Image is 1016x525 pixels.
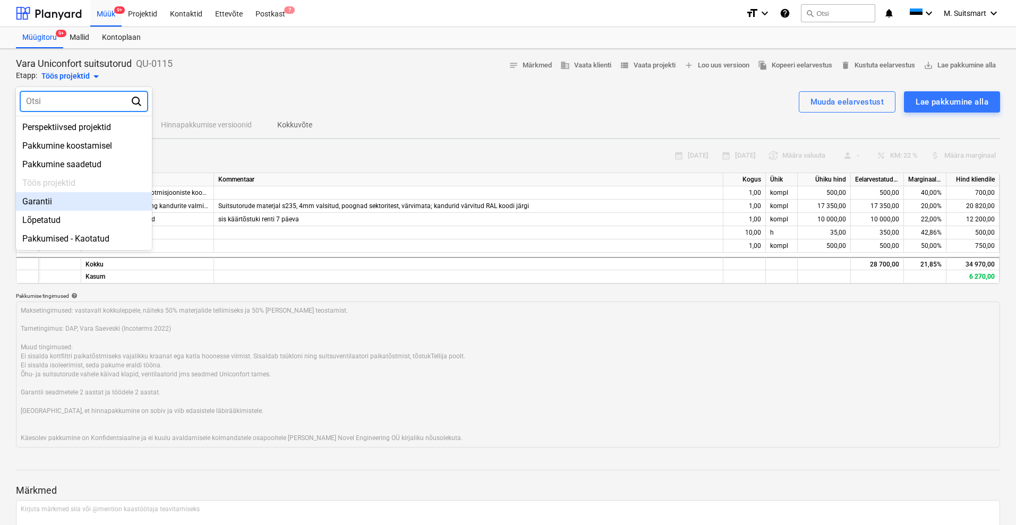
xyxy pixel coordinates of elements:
[16,136,152,155] div: Pakkumine koostamisel
[16,174,152,192] div: Töös projektid
[16,192,152,211] div: Garantii
[16,118,152,136] div: Perspektiivsed projektid
[16,211,152,229] div: Lõpetatud
[16,229,152,248] div: Pakkumised - Kaotatud
[16,155,152,174] div: Pakkumine saadetud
